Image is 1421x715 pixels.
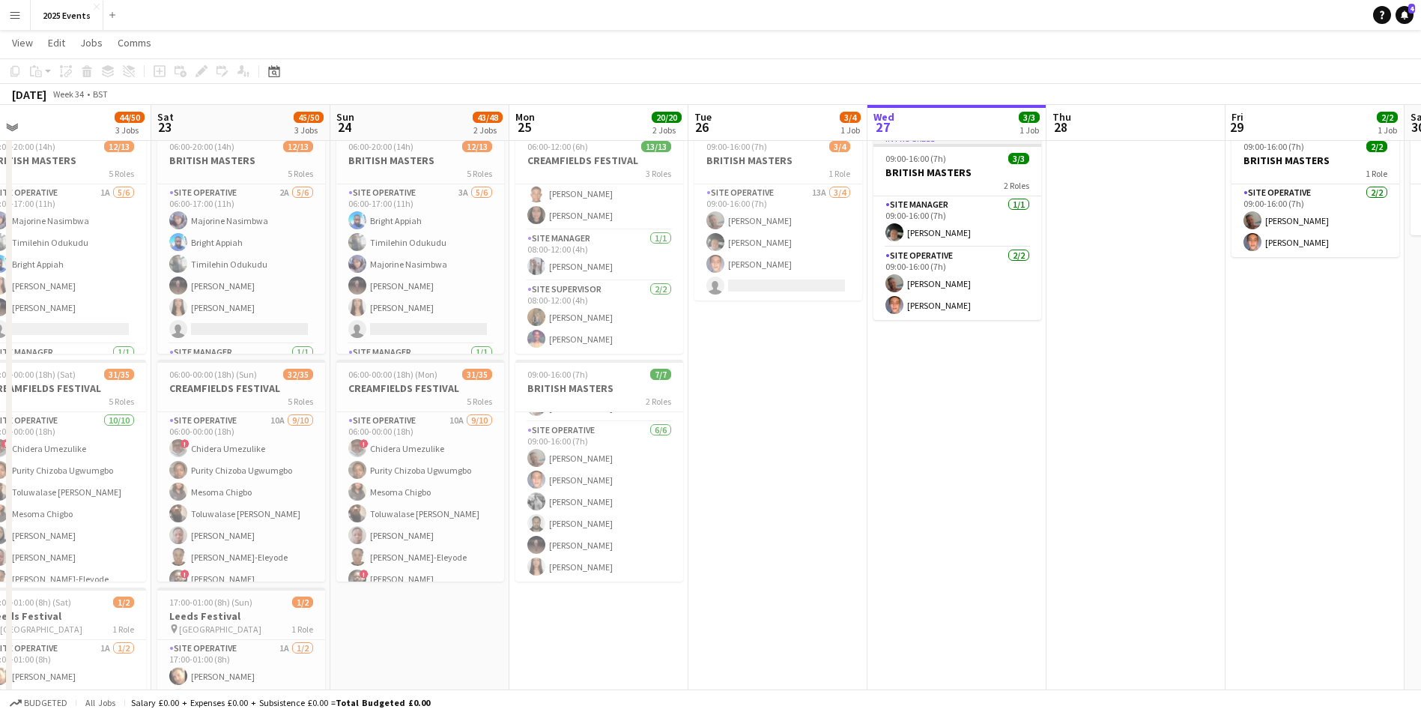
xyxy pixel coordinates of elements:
[49,88,87,100] span: Week 34
[12,36,33,49] span: View
[7,695,70,711] button: Budgeted
[1396,6,1414,24] a: 4
[31,1,103,30] button: 2025 Events
[6,33,39,52] a: View
[74,33,109,52] a: Jobs
[118,36,151,49] span: Comms
[1408,4,1415,13] span: 4
[336,697,430,708] span: Total Budgeted £0.00
[131,697,430,708] div: Salary £0.00 + Expenses £0.00 + Subsistence £0.00 =
[24,698,67,708] span: Budgeted
[82,697,118,708] span: All jobs
[93,88,108,100] div: BST
[48,36,65,49] span: Edit
[112,33,157,52] a: Comms
[80,36,103,49] span: Jobs
[12,87,46,102] div: [DATE]
[42,33,71,52] a: Edit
